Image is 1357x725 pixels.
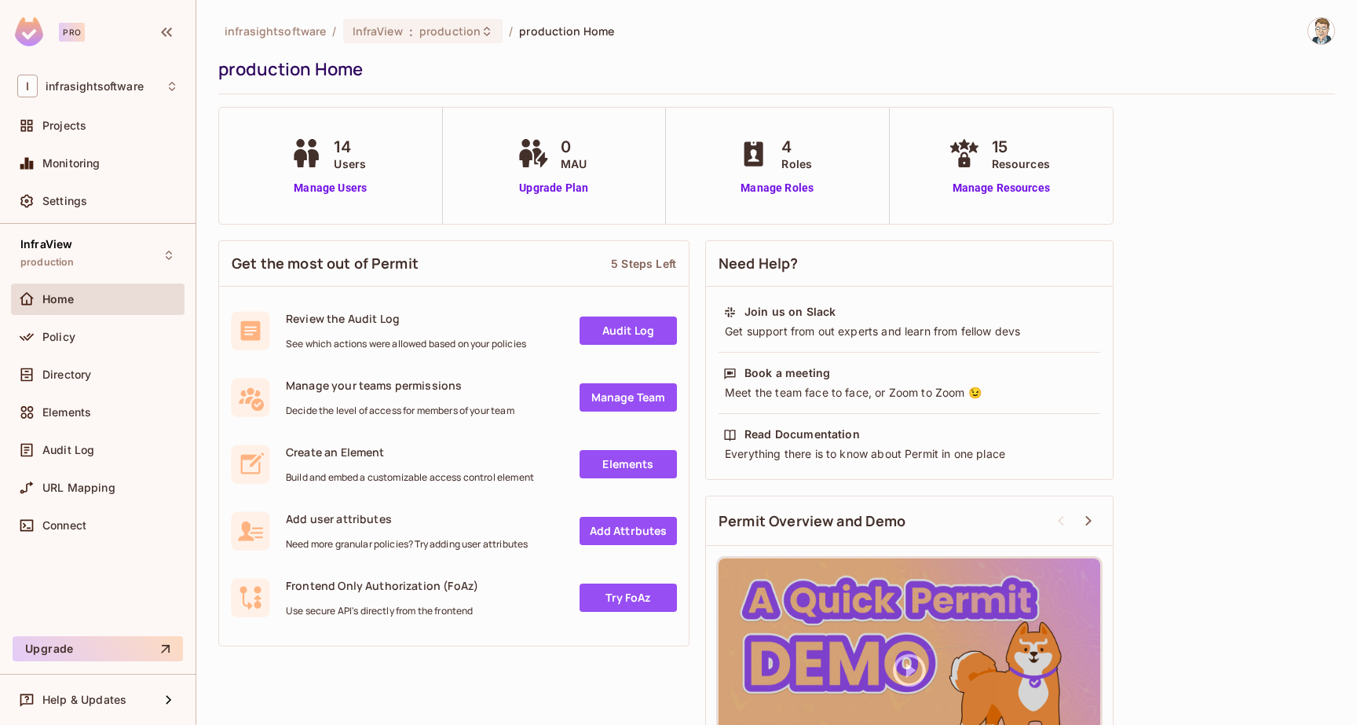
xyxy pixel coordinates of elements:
a: Try FoAz [580,584,677,612]
span: Home [42,293,75,306]
div: Book a meeting [744,365,830,381]
span: Manage your teams permissions [286,378,514,393]
span: Policy [42,331,75,343]
button: Upgrade [13,636,183,661]
span: production [20,256,75,269]
img: myles.trachtenberg@infrasightsoftware.com [1308,18,1334,44]
a: Audit Log [580,317,677,345]
span: Get the most out of Permit [232,254,419,273]
span: 0 [561,135,587,159]
div: production Home [218,57,1327,81]
div: Everything there is to know about Permit in one place [723,446,1095,462]
span: Roles [781,156,812,172]
div: Read Documentation [744,427,860,442]
a: Manage Resources [945,180,1058,196]
a: Manage Roles [734,180,820,196]
span: InfraView [20,238,72,251]
span: Help & Updates [42,694,126,706]
span: I [17,75,38,97]
span: URL Mapping [42,482,115,494]
span: Frontend Only Authorization (FoAz) [286,578,478,593]
span: Need Help? [719,254,799,273]
a: Manage Users [287,180,374,196]
div: Meet the team face to face, or Zoom to Zoom 😉 [723,385,1095,401]
span: Build and embed a customizable access control element [286,471,534,484]
a: Elements [580,450,677,478]
span: Users [334,156,366,172]
span: 15 [992,135,1050,159]
div: Pro [59,23,85,42]
span: the active workspace [225,24,326,38]
span: Directory [42,368,91,381]
span: production Home [519,24,614,38]
span: Audit Log [42,444,94,456]
div: Join us on Slack [744,304,836,320]
span: production [419,24,481,38]
span: Need more granular policies? Try adding user attributes [286,538,528,551]
span: InfraView [353,24,403,38]
span: Projects [42,119,86,132]
a: Manage Team [580,383,677,412]
div: 5 Steps Left [611,256,676,271]
span: Permit Overview and Demo [719,511,906,531]
span: See which actions were allowed based on your policies [286,338,526,350]
span: Settings [42,195,87,207]
div: Get support from out experts and learn from fellow devs [723,324,1095,339]
li: / [509,24,513,38]
span: Resources [992,156,1050,172]
span: Decide the level of access for members of your team [286,405,514,417]
span: Review the Audit Log [286,311,526,326]
span: : [408,25,414,38]
span: Elements [42,406,91,419]
img: SReyMgAAAABJRU5ErkJggg== [15,17,43,46]
span: 4 [781,135,812,159]
span: MAU [561,156,587,172]
span: Connect [42,519,86,532]
span: Add user attributes [286,511,528,526]
a: Upgrade Plan [514,180,594,196]
span: Workspace: infrasightsoftware [46,80,144,93]
span: Use secure API's directly from the frontend [286,605,478,617]
span: 14 [334,135,366,159]
a: Add Attrbutes [580,517,677,545]
span: Create an Element [286,445,534,460]
span: Monitoring [42,157,101,170]
li: / [332,24,336,38]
